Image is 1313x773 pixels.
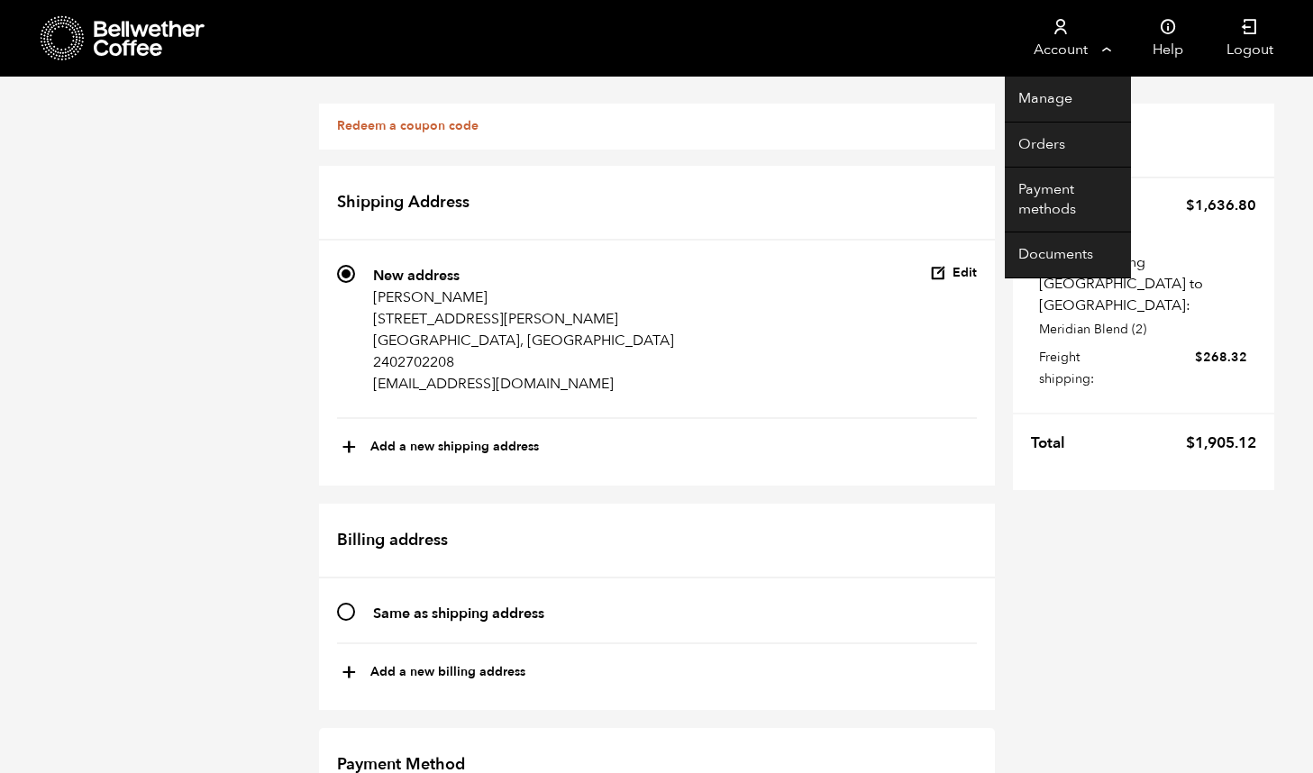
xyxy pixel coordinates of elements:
a: Payment methods [1005,168,1131,232]
h2: Billing address [319,504,995,579]
a: Orders [1005,123,1131,168]
bdi: 1,905.12 [1186,432,1256,453]
button: Edit [930,265,977,282]
button: +Add a new billing address [342,658,525,688]
span: $ [1186,196,1195,215]
input: New address [PERSON_NAME] [STREET_ADDRESS][PERSON_NAME] [GEOGRAPHIC_DATA], [GEOGRAPHIC_DATA] 2402... [337,265,355,283]
th: Total [1031,423,1076,463]
p: [STREET_ADDRESS][PERSON_NAME] [373,308,674,330]
span: + [342,432,357,463]
span: + [342,658,357,688]
label: Freight shipping: [1039,345,1247,390]
h2: Shipping Address [319,166,995,241]
bdi: 268.32 [1195,349,1247,366]
strong: New address [373,266,460,286]
p: [PERSON_NAME] [373,286,674,308]
p: [EMAIL_ADDRESS][DOMAIN_NAME] [373,373,674,395]
p: [GEOGRAPHIC_DATA], [GEOGRAPHIC_DATA] [373,330,674,351]
button: +Add a new shipping address [342,432,539,463]
p: Meridian Blend (2) [1039,320,1256,339]
strong: Same as shipping address [373,604,544,623]
bdi: 1,636.80 [1186,196,1256,215]
a: Manage [1005,77,1131,123]
a: Documents [1005,232,1131,278]
span: $ [1195,349,1203,366]
p: 2402702208 [373,351,674,373]
span: $ [1186,432,1195,453]
input: Same as shipping address [337,603,355,621]
a: Redeem a coupon code [337,117,479,134]
p: Freight shipping [GEOGRAPHIC_DATA] to [GEOGRAPHIC_DATA]: [1039,251,1256,316]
